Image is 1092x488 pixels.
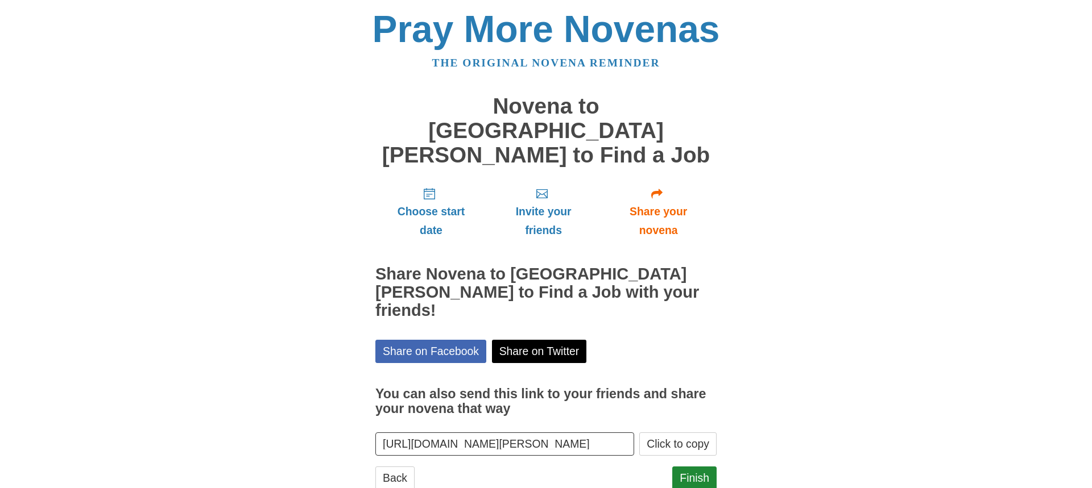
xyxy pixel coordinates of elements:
[375,265,717,320] h2: Share Novena to [GEOGRAPHIC_DATA][PERSON_NAME] to Find a Job with your friends!
[375,387,717,416] h3: You can also send this link to your friends and share your novena that way
[375,94,717,167] h1: Novena to [GEOGRAPHIC_DATA][PERSON_NAME] to Find a Job
[487,178,600,246] a: Invite your friends
[600,178,717,246] a: Share your novena
[375,178,487,246] a: Choose start date
[432,57,660,69] a: The original novena reminder
[375,340,486,363] a: Share on Facebook
[492,340,587,363] a: Share on Twitter
[639,432,717,456] button: Click to copy
[387,202,475,240] span: Choose start date
[498,202,589,240] span: Invite your friends
[373,8,720,50] a: Pray More Novenas
[611,202,705,240] span: Share your novena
